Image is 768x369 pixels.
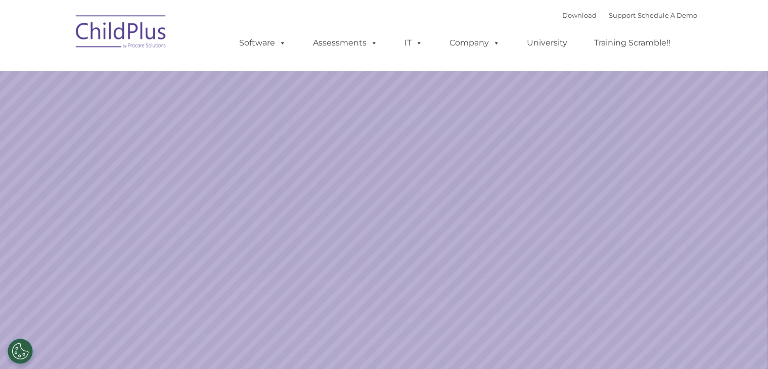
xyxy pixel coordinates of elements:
a: Support [609,11,636,19]
iframe: Chat Widget [717,320,768,369]
img: ChildPlus by Procare Solutions [71,8,172,59]
a: University [517,33,578,53]
a: Schedule A Demo [638,11,698,19]
a: Software [230,33,297,53]
a: Company [440,33,511,53]
a: IT [395,33,433,53]
font: | [563,11,698,19]
a: Assessments [303,33,388,53]
a: Download [563,11,597,19]
button: Cookies Settings [8,339,33,364]
a: Learn More [522,229,650,263]
a: Training Scramble!! [584,33,681,53]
